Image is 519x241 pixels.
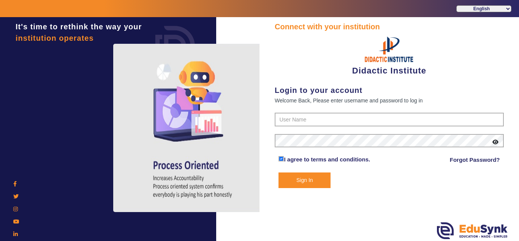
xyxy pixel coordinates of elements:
img: login4.png [113,44,273,212]
img: login.png [147,17,204,74]
div: Didactic Institute [275,32,504,77]
a: I agree to terms and conditions. [284,156,370,163]
img: edusynk.png [437,222,508,239]
a: Forgot Password? [450,155,500,164]
button: Sign In [278,172,331,188]
img: 88988874-e3e1-4c93-b244-408044369574 [361,32,418,64]
span: It's time to rethink the way your [16,22,142,31]
div: Connect with your institution [275,21,504,32]
input: User Name [275,113,504,126]
div: Welcome Back, Please enter username and password to log in [275,96,504,105]
div: Login to your account [275,85,504,96]
span: institution operates [16,34,94,42]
